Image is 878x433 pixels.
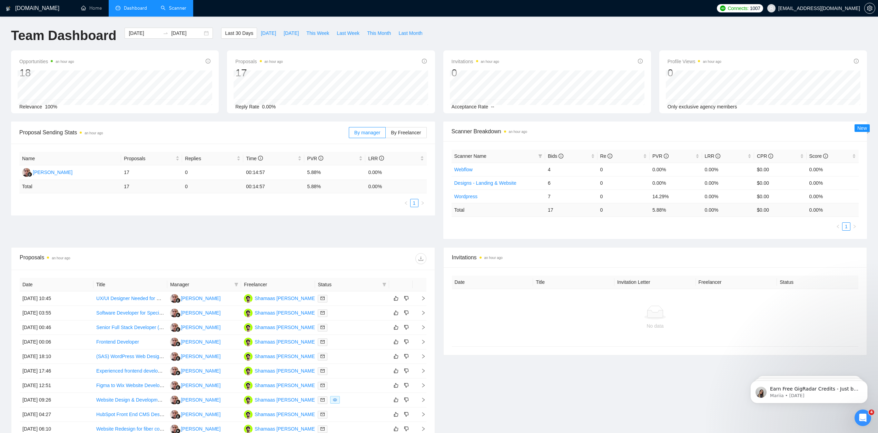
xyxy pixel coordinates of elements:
[320,412,325,416] span: mail
[481,60,499,64] time: an hour ago
[96,310,224,316] a: Software Developer for Special Projects (Freelance, Hourly)
[244,295,316,301] a: SMShamaas [PERSON_NAME]
[170,339,220,344] a: AU[PERSON_NAME]
[176,327,180,332] img: gigradar-bm.png
[404,310,409,316] span: dislike
[320,311,325,315] span: mail
[365,165,426,180] td: 0.00%
[170,367,179,375] img: AU
[19,128,349,137] span: Proposal Sending Stats
[45,104,57,109] span: 100%
[129,29,160,37] input: Start date
[19,57,74,66] span: Opportunities
[85,131,103,135] time: an hour ago
[852,224,857,229] span: right
[170,381,179,390] img: AU
[864,6,875,11] a: setting
[452,203,545,216] td: Total
[650,176,702,190] td: 0.00%
[243,165,304,180] td: 00:14:57
[96,397,229,403] a: Website Design & Development for New Restoration Business
[244,353,316,359] a: SMShamaas [PERSON_NAME]
[320,369,325,373] span: mail
[394,339,398,345] span: like
[170,294,179,303] img: AU
[170,426,220,431] a: AU[PERSON_NAME]
[720,6,726,11] img: upwork-logo.png
[394,426,398,432] span: like
[206,59,210,64] span: info-circle
[545,176,598,190] td: 6
[402,425,411,433] button: dislike
[416,256,426,261] span: download
[16,21,27,32] img: Profile image for Mariia
[255,411,316,418] div: Shamaas [PERSON_NAME]
[170,410,179,419] img: AU
[854,59,859,64] span: info-circle
[855,410,871,426] iframe: Intercom live chat
[869,410,874,415] span: 4
[650,190,702,203] td: 14.29%
[176,356,180,361] img: gigradar-bm.png
[394,412,398,417] span: like
[234,282,238,287] span: filter
[181,425,220,433] div: [PERSON_NAME]
[27,172,32,177] img: gigradar-bm.png
[244,294,253,303] img: SM
[728,4,748,12] span: Connects:
[170,323,179,332] img: AU
[170,368,220,373] a: AU[PERSON_NAME]
[176,371,180,375] img: gigradar-bm.png
[668,66,721,79] div: 0
[422,59,427,64] span: info-circle
[96,325,278,330] a: Senior Full Stack Developer (AWS, Webflow, Time-Series Data) – Database Refactor
[181,396,220,404] div: [PERSON_NAME]
[20,253,223,264] div: Proposals
[702,190,754,203] td: 0.00%
[404,354,409,359] span: dislike
[354,130,380,135] span: By manager
[182,180,243,193] td: 0
[124,5,147,11] span: Dashboard
[452,253,859,262] span: Invitations
[484,256,503,260] time: an hour ago
[233,279,240,290] span: filter
[807,190,859,203] td: 0.00%
[668,57,721,66] span: Profile Views
[650,163,702,176] td: 0.00%
[22,169,72,175] a: AU[PERSON_NAME]
[22,168,31,177] img: AU
[20,278,93,291] th: Date
[740,366,878,414] iframe: Intercom notifications message
[537,151,544,161] span: filter
[116,6,120,10] span: dashboard
[402,323,411,331] button: dislike
[394,296,398,301] span: like
[850,222,859,231] button: right
[668,104,737,109] span: Only exclusive agency members
[255,353,316,360] div: Shamaas [PERSON_NAME]
[176,385,180,390] img: gigradar-bm.png
[181,411,220,418] div: [PERSON_NAME]
[170,324,220,330] a: AU[PERSON_NAME]
[81,5,102,11] a: homeHome
[823,154,828,158] span: info-circle
[244,426,316,431] a: SMShamaas [PERSON_NAME]
[320,340,325,344] span: mail
[280,28,303,39] button: [DATE]
[538,154,542,158] span: filter
[865,6,875,11] span: setting
[121,180,182,193] td: 17
[176,414,180,419] img: gigradar-bm.png
[404,397,409,403] span: dislike
[509,130,527,134] time: an hour ago
[702,176,754,190] td: 0.00%
[244,323,253,332] img: SM
[418,199,427,207] li: Next Page
[600,153,613,159] span: Re
[404,368,409,374] span: dislike
[702,203,754,216] td: 0.00 %
[402,294,411,302] button: dislike
[244,324,316,330] a: SMShamaas [PERSON_NAME]
[303,28,333,39] button: This Week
